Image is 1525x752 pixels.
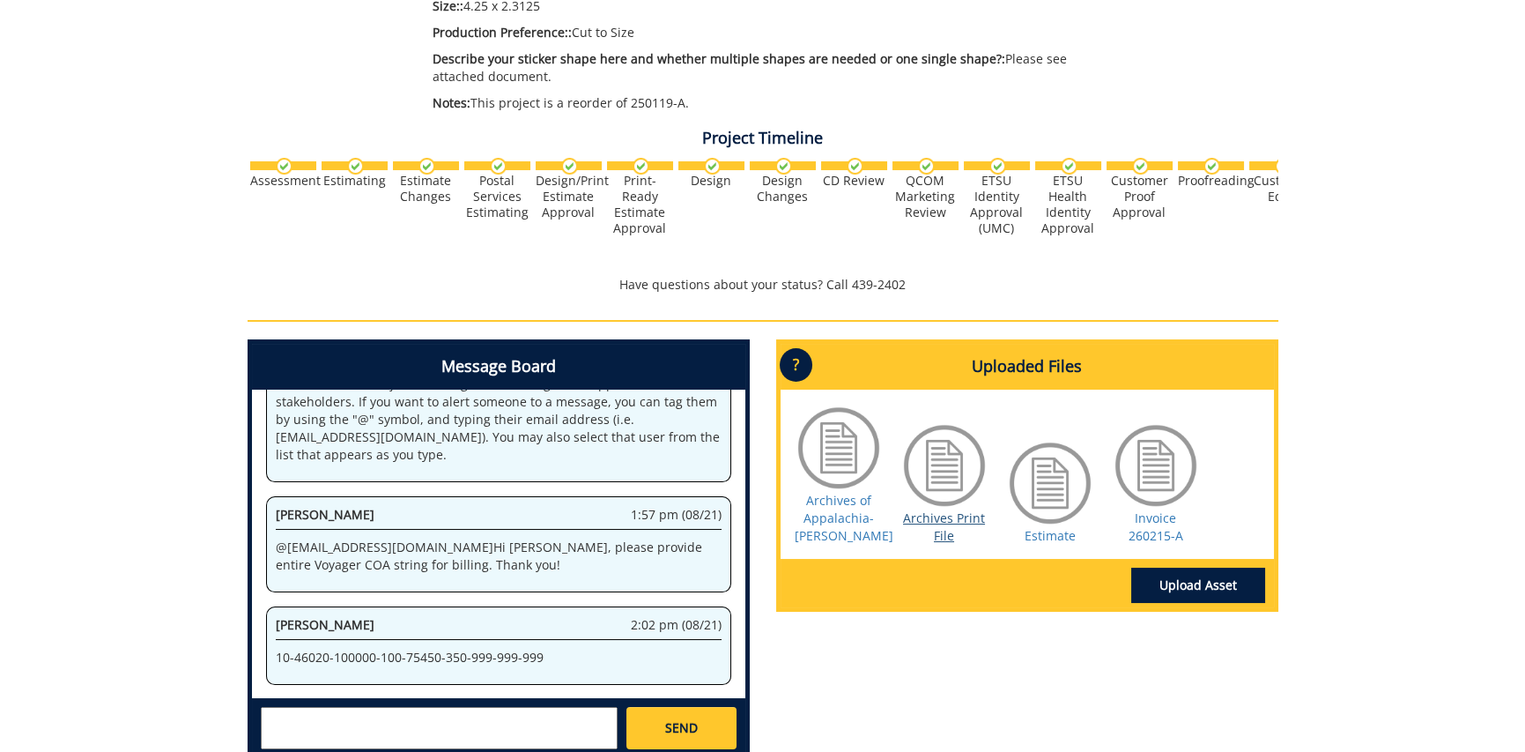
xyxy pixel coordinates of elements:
[393,173,459,205] div: Estimate Changes
[322,173,388,189] div: Estimating
[433,24,572,41] span: Production Preference::
[261,707,618,749] textarea: messageToSend
[750,173,816,205] div: Design Changes
[433,50,1005,67] span: Describe your sticker shape here and whether multiple shapes are needed or one single shape?:
[631,506,722,524] span: 1:57 pm (08/21)
[892,173,959,220] div: QCOM Marketing Review
[964,173,1030,236] div: ETSU Identity Approval (UMC)
[704,158,721,175] img: checkmark
[1131,568,1265,603] a: Upload Asset
[626,707,736,749] a: SEND
[903,510,985,544] a: Archives Print File
[678,173,744,189] div: Design
[561,158,578,175] img: checkmark
[1025,527,1076,544] a: Estimate
[1275,158,1292,175] img: checkmark
[1178,173,1244,189] div: Proofreading
[276,649,722,666] p: 10-46020-100000-100-75450-350-999-999-999
[918,158,935,175] img: checkmark
[1203,158,1220,175] img: checkmark
[1132,158,1149,175] img: checkmark
[1061,158,1077,175] img: checkmark
[433,50,1122,86] p: Please see attached document.
[347,158,364,175] img: checkmark
[250,173,316,189] div: Assessment
[276,616,374,633] span: [PERSON_NAME]
[418,158,435,175] img: checkmark
[433,94,470,111] span: Notes:
[536,173,602,220] div: Design/Print Estimate Approval
[433,94,1122,112] p: This project is a reorder of 250119-A.
[276,539,722,574] p: @ [EMAIL_ADDRESS][DOMAIN_NAME] Hi [PERSON_NAME], please provide entire Voyager COA string for bil...
[276,376,722,464] p: Welcome to the Project Messenger. All messages will appear to all stakeholders. If you want to al...
[781,344,1274,390] h4: Uploaded Files
[665,719,698,737] span: SEND
[1035,173,1101,236] div: ETSU Health Identity Approval
[775,158,792,175] img: checkmark
[1107,173,1173,220] div: Customer Proof Approval
[607,173,673,236] div: Print-Ready Estimate Approval
[490,158,507,175] img: checkmark
[1249,173,1315,205] div: Customer Edits
[464,173,530,220] div: Postal Services Estimating
[252,344,745,390] h4: Message Board
[989,158,1006,175] img: checkmark
[821,173,887,189] div: CD Review
[847,158,863,175] img: checkmark
[276,158,292,175] img: checkmark
[795,492,893,544] a: Archives of Appalachia-[PERSON_NAME]
[433,24,1122,41] p: Cut to Size
[276,506,374,523] span: [PERSON_NAME]
[1129,510,1183,544] a: Invoice 260215-A
[248,276,1278,294] p: Have questions about your status? Call 439-2402
[248,130,1278,147] h4: Project Timeline
[633,158,649,175] img: checkmark
[631,616,722,634] span: 2:02 pm (08/21)
[780,348,812,382] p: ?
